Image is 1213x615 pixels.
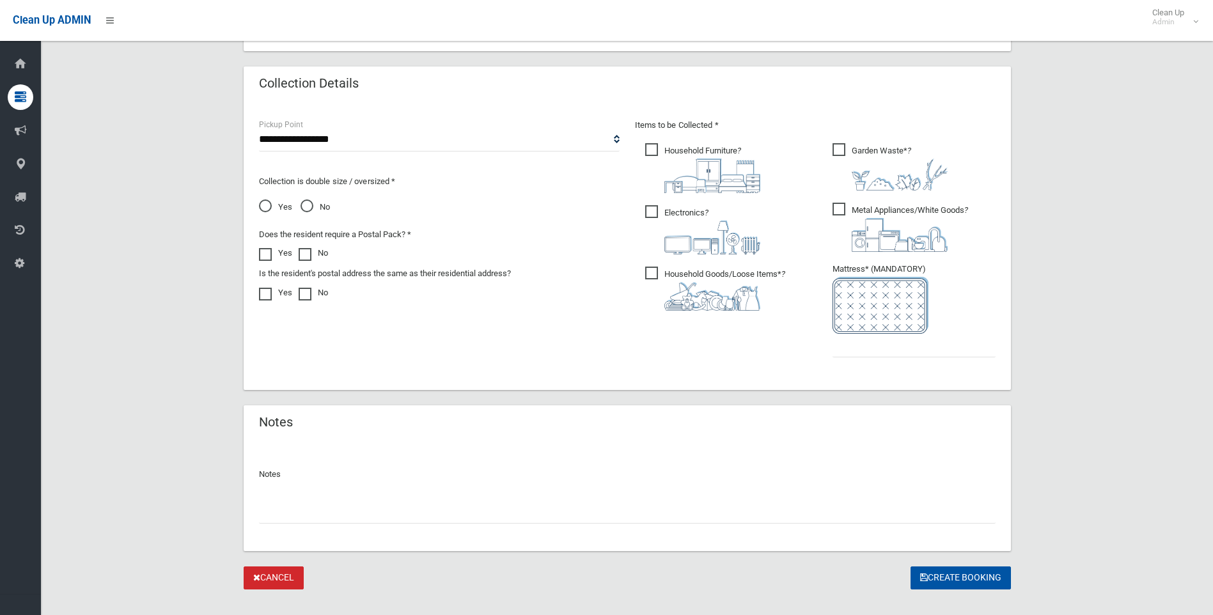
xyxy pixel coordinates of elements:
[1152,17,1184,27] small: Admin
[645,267,785,311] span: Household Goods/Loose Items*
[13,14,91,26] span: Clean Up ADMIN
[259,174,620,189] p: Collection is double size / oversized *
[259,199,292,215] span: Yes
[299,285,328,300] label: No
[664,159,760,193] img: aa9efdbe659d29b613fca23ba79d85cb.png
[259,467,996,482] p: Notes
[833,203,968,252] span: Metal Appliances/White Goods
[259,285,292,300] label: Yes
[244,71,374,96] header: Collection Details
[664,146,760,193] i: ?
[833,264,996,334] span: Mattress* (MANDATORY)
[244,566,304,590] a: Cancel
[852,159,948,191] img: 4fd8a5c772b2c999c83690221e5242e0.png
[833,277,928,334] img: e7408bece873d2c1783593a074e5cb2f.png
[635,118,996,133] p: Items to be Collected *
[299,245,328,261] label: No
[259,227,411,242] label: Does the resident require a Postal Pack? *
[664,208,760,254] i: ?
[852,146,948,191] i: ?
[259,245,292,261] label: Yes
[645,143,760,193] span: Household Furniture
[852,218,948,252] img: 36c1b0289cb1767239cdd3de9e694f19.png
[301,199,330,215] span: No
[852,205,968,252] i: ?
[664,269,785,311] i: ?
[911,566,1011,590] button: Create Booking
[664,221,760,254] img: 394712a680b73dbc3d2a6a3a7ffe5a07.png
[664,282,760,311] img: b13cc3517677393f34c0a387616ef184.png
[1146,8,1197,27] span: Clean Up
[833,143,948,191] span: Garden Waste*
[259,266,511,281] label: Is the resident's postal address the same as their residential address?
[645,205,760,254] span: Electronics
[244,410,308,435] header: Notes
